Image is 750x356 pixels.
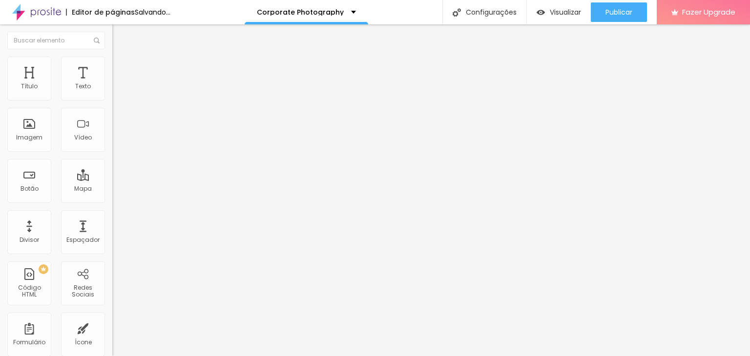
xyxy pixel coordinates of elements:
[527,2,591,22] button: Visualizar
[550,8,581,16] span: Visualizar
[75,339,92,346] div: Ícone
[13,339,45,346] div: Formulário
[10,284,48,298] div: Código HTML
[682,8,735,16] span: Fazer Upgrade
[591,2,647,22] button: Publicar
[112,24,750,356] iframe: To enrich screen reader interactions, please activate Accessibility in Grammarly extension settings
[7,32,105,49] input: Buscar elemento
[94,38,100,43] img: Icone
[75,83,91,90] div: Texto
[66,9,135,16] div: Editor de páginas
[257,9,344,16] p: Corporate Photography
[135,9,170,16] div: Salvando...
[21,185,39,192] div: Botão
[66,237,100,243] div: Espaçador
[537,8,545,17] img: view-1.svg
[21,83,38,90] div: Título
[63,284,102,298] div: Redes Sociais
[74,185,92,192] div: Mapa
[20,237,39,243] div: Divisor
[605,8,632,16] span: Publicar
[16,134,42,141] div: Imagem
[453,8,461,17] img: Icone
[74,134,92,141] div: Vídeo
